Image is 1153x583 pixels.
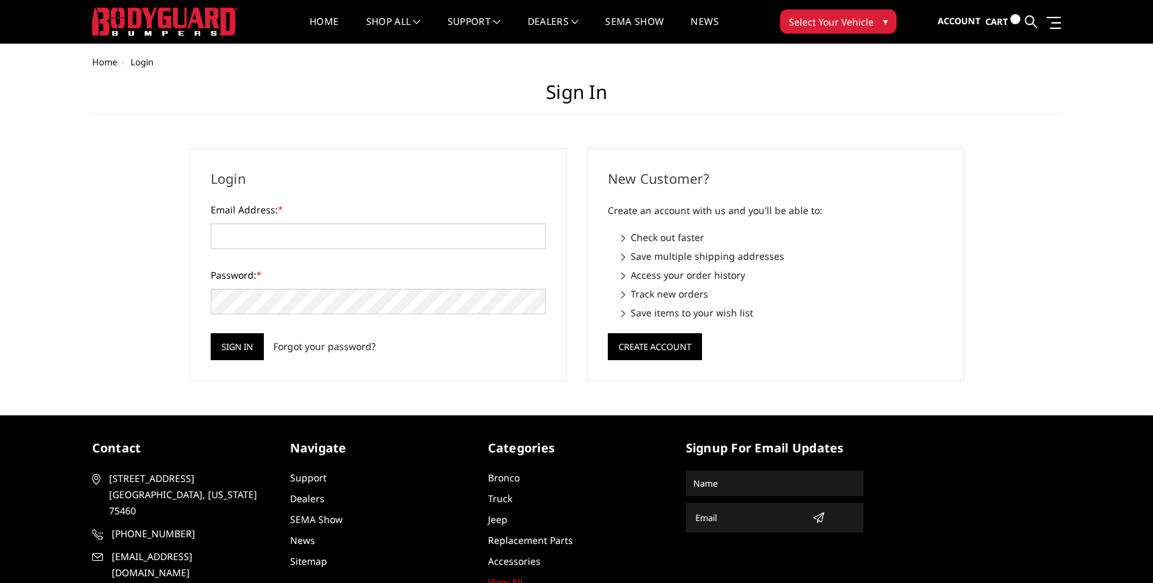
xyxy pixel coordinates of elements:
[605,17,664,43] a: SEMA Show
[690,507,807,528] input: Email
[686,439,864,457] h5: signup for email updates
[621,230,943,244] li: Check out faster
[92,526,270,542] a: [PHONE_NUMBER]
[290,534,315,547] a: News
[112,549,268,581] span: [EMAIL_ADDRESS][DOMAIN_NAME]
[528,17,579,43] a: Dealers
[92,81,1061,114] h1: Sign in
[310,17,339,43] a: Home
[608,169,943,189] h2: New Customer?
[92,439,270,457] h5: contact
[488,555,540,568] a: Accessories
[488,534,573,547] a: Replacement Parts
[985,3,1020,40] a: Cart
[621,306,943,320] li: Save items to your wish list
[92,7,237,36] img: BODYGUARD BUMPERS
[488,492,512,505] a: Truck
[211,203,546,217] label: Email Address:
[290,555,327,568] a: Sitemap
[608,333,702,360] button: Create Account
[608,339,702,351] a: Create Account
[608,203,943,219] p: Create an account with us and you'll be able to:
[488,439,666,457] h5: Categories
[883,14,888,28] span: ▾
[211,333,264,360] input: Sign in
[290,471,326,484] a: Support
[691,17,718,43] a: News
[211,169,546,189] h2: Login
[938,3,981,40] a: Account
[273,339,376,353] a: Forgot your password?
[688,473,862,494] input: Name
[290,492,324,505] a: Dealers
[112,526,268,542] span: [PHONE_NUMBER]
[621,249,943,263] li: Save multiple shipping addresses
[131,56,153,68] span: Login
[488,471,520,484] a: Bronco
[789,15,874,29] span: Select Your Vehicle
[448,17,501,43] a: Support
[290,439,468,457] h5: Navigate
[938,15,981,27] span: Account
[366,17,421,43] a: shop all
[290,513,343,526] a: SEMA Show
[488,513,508,526] a: Jeep
[780,9,897,34] button: Select Your Vehicle
[109,471,265,519] span: [STREET_ADDRESS] [GEOGRAPHIC_DATA], [US_STATE] 75460
[621,287,943,301] li: Track new orders
[92,56,117,68] a: Home
[211,268,546,282] label: Password:
[92,549,270,581] a: [EMAIL_ADDRESS][DOMAIN_NAME]
[985,15,1008,28] span: Cart
[621,268,943,282] li: Access your order history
